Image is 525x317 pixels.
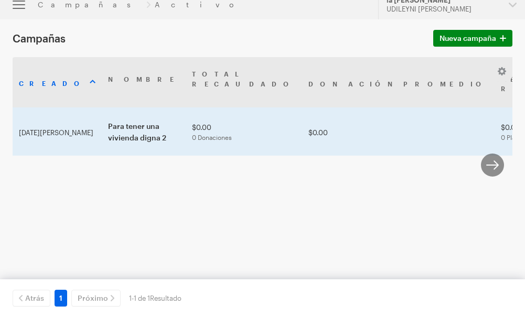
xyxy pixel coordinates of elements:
[129,294,150,302] font: 1-1 de 1
[13,57,102,107] th: Creado: activar para ordenar la columna de forma ascendente
[38,1,142,9] a: Campañas
[13,32,66,45] font: Campañas
[192,70,244,78] font: Total
[150,294,181,302] font: Resultado
[102,57,186,107] th: Nombre: activar para ordenar columnas en orden ascendente
[19,128,93,136] font: [DATE][PERSON_NAME]
[108,122,166,142] font: Para tener una vivienda digna 2
[19,80,87,87] font: Creado
[433,30,512,47] a: Nueva campaña
[387,5,472,13] font: UDILEYNI [PERSON_NAME]
[186,57,302,107] th: TotalRaised: activar para ordenar la columna en orden ascendente
[192,134,232,141] font: 0 Donaciones
[440,34,496,42] font: Nueva campaña
[501,123,520,131] font: $0.00
[308,80,403,87] font: Donación
[108,75,179,83] font: Nombre
[308,128,328,136] font: $0.00
[192,123,211,131] font: $0.00
[403,80,488,87] font: promedio
[302,57,495,107] th: AvgDonation: activar para ordenar la columna en orden ascendente
[192,80,296,88] font: recaudado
